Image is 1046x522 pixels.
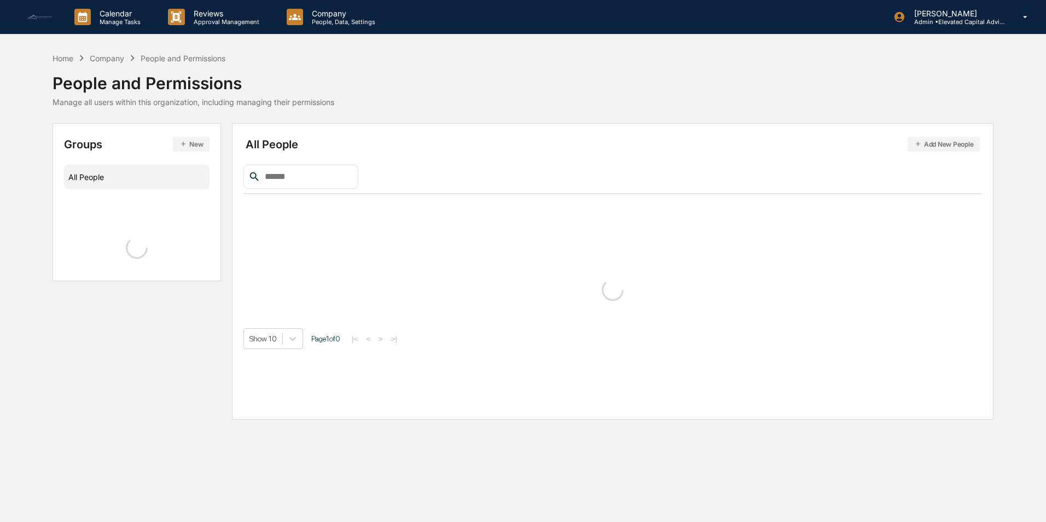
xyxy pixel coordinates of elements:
div: Company [90,54,124,63]
div: Groups [64,137,210,152]
p: Calendar [91,9,146,18]
div: All People [246,137,980,152]
p: [PERSON_NAME] [905,9,1007,18]
div: Manage all users within this organization, including managing their permissions [53,97,334,107]
button: Add New People [908,137,980,152]
button: >| [388,334,400,344]
p: People, Data, Settings [303,18,381,26]
div: All People [68,168,206,186]
button: > [375,334,386,344]
button: New [173,137,210,152]
p: Company [303,9,381,18]
div: Home [53,54,73,63]
button: |< [348,334,361,344]
img: logo [26,14,53,20]
p: Approval Management [185,18,265,26]
p: Admin • Elevated Capital Advisors [905,18,1007,26]
span: Page 1 of 0 [311,334,340,343]
button: < [363,334,374,344]
p: Manage Tasks [91,18,146,26]
p: Reviews [185,9,265,18]
div: People and Permissions [53,65,334,93]
div: People and Permissions [141,54,225,63]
